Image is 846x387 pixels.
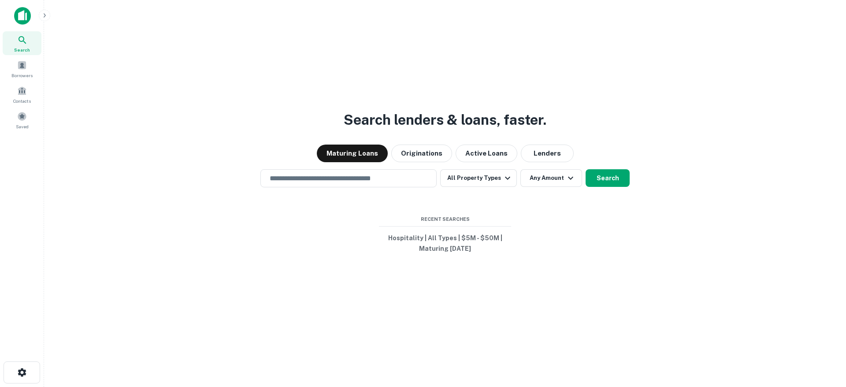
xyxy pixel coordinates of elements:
a: Contacts [3,82,41,106]
button: Lenders [521,145,574,162]
a: Borrowers [3,57,41,81]
span: Saved [16,123,29,130]
button: Hospitality | All Types | $5M - $50M | Maturing [DATE] [379,230,511,257]
iframe: Chat Widget [802,316,846,359]
button: Any Amount [520,169,582,187]
span: Contacts [13,97,31,104]
button: All Property Types [440,169,517,187]
button: Maturing Loans [317,145,388,162]
span: Search [14,46,30,53]
button: Originations [391,145,452,162]
a: Search [3,31,41,55]
h3: Search lenders & loans, faster. [344,109,546,130]
button: Active Loans [456,145,517,162]
a: Saved [3,108,41,132]
img: capitalize-icon.png [14,7,31,25]
button: Search [586,169,630,187]
span: Recent Searches [379,216,511,223]
span: Borrowers [11,72,33,79]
